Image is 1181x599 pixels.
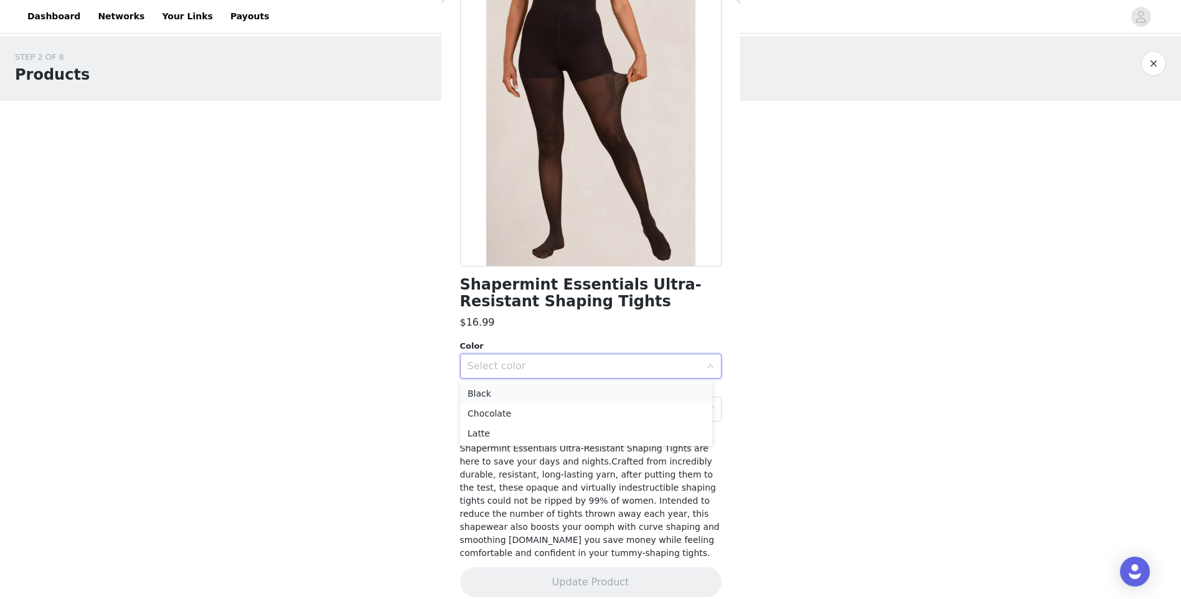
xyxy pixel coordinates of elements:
[707,362,714,371] i: icon: down
[90,2,152,31] a: Networks
[460,423,712,443] li: Latte
[20,2,88,31] a: Dashboard
[460,340,722,352] div: Color
[460,276,722,310] h1: Shapermint Essentials Ultra-Resistant Shaping Tights
[460,384,712,403] li: Black
[460,403,712,423] li: Chocolate
[460,567,722,597] button: Update Product
[1135,7,1147,27] div: avatar
[223,2,277,31] a: Payouts
[460,315,495,330] h3: $16.99
[154,2,220,31] a: Your Links
[15,64,90,86] h1: Products
[1120,557,1150,587] div: Open Intercom Messenger
[15,51,90,64] div: STEP 2 OF 8
[468,360,700,372] div: Select color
